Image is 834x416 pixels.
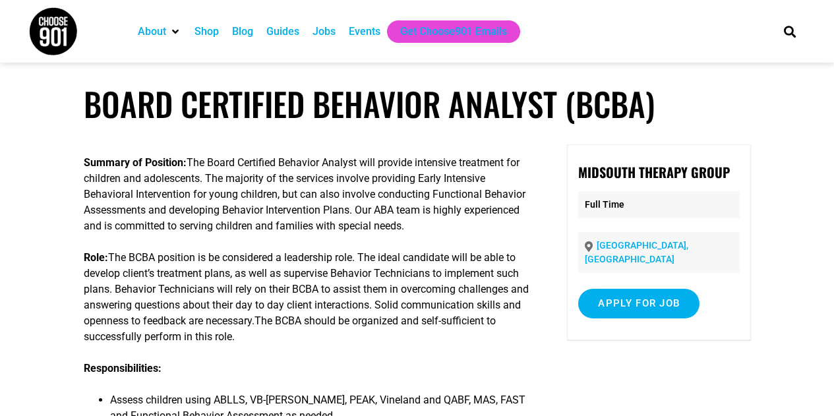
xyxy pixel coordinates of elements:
[585,240,688,264] a: [GEOGRAPHIC_DATA], [GEOGRAPHIC_DATA]
[138,24,166,40] a: About
[84,251,108,264] strong: Role:
[84,156,187,169] strong: Summary of Position:
[194,24,219,40] a: Shop
[131,20,188,43] div: About
[131,20,761,43] nav: Main nav
[232,24,253,40] a: Blog
[400,24,507,40] a: Get Choose901 Emails
[84,362,162,374] strong: Responsibilities:
[313,24,336,40] a: Jobs
[84,250,534,345] p: The BCBA position is be considered a leadership role. The ideal candidate will be able to develop...
[779,20,800,42] div: Search
[266,24,299,40] a: Guides
[578,289,700,318] input: Apply for job
[349,24,380,40] a: Events
[84,155,534,234] p: The Board Certified Behavior Analyst will provide intensive treatment for children and adolescent...
[578,191,739,218] p: Full Time
[578,162,730,182] strong: Midsouth Therapy Group
[84,84,751,123] h1: Board Certified Behavior Analyst (BCBA)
